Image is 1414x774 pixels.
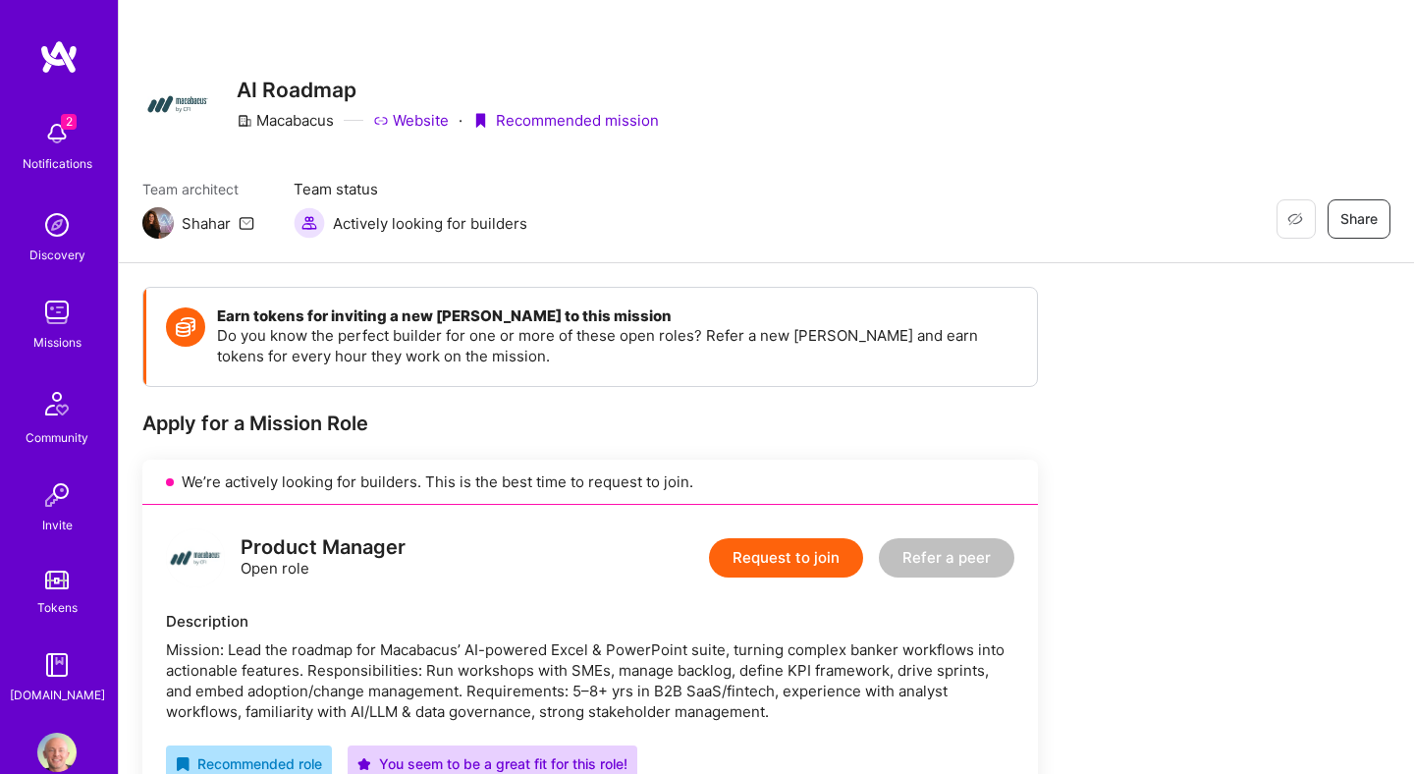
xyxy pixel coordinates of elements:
img: User Avatar [37,733,77,772]
img: teamwork [37,293,77,332]
div: [DOMAIN_NAME] [10,685,105,705]
h3: AI Roadmap [237,78,659,102]
span: 2 [61,114,77,130]
button: Request to join [709,538,863,578]
div: Product Manager [241,537,406,558]
button: Refer a peer [879,538,1014,578]
span: Team architect [142,179,254,199]
img: guide book [37,645,77,685]
img: discovery [37,205,77,245]
div: Missions [33,332,82,353]
h4: Earn tokens for inviting a new [PERSON_NAME] to this mission [217,307,1017,325]
i: icon Mail [239,215,254,231]
div: Recommended mission [472,110,659,131]
div: You seem to be a great fit for this role! [357,753,627,774]
div: Apply for a Mission Role [142,411,1038,436]
div: Discovery [29,245,85,265]
img: Team Architect [142,207,174,239]
div: Notifications [23,153,92,174]
a: Website [373,110,449,131]
div: Description [166,611,1014,632]
div: Invite [42,515,73,535]
img: bell [37,114,77,153]
span: Share [1340,209,1378,229]
button: Share [1328,199,1390,239]
i: icon CompanyGray [237,113,252,129]
img: tokens [45,571,69,589]
div: Tokens [37,597,78,618]
div: Shahar [182,213,231,234]
i: icon EyeClosed [1287,211,1303,227]
img: Actively looking for builders [294,207,325,239]
p: Do you know the perfect builder for one or more of these open roles? Refer a new [PERSON_NAME] an... [217,325,1017,366]
div: · [459,110,462,131]
img: Invite [37,475,77,515]
img: logo [39,39,79,75]
div: Mission: Lead the roadmap for Macabacus’ AI-powered Excel & PowerPoint suite, turning complex ban... [166,639,1014,722]
div: Recommended role [176,753,322,774]
span: Team status [294,179,527,199]
a: User Avatar [32,733,82,772]
div: Macabacus [237,110,334,131]
i: icon PurpleStar [357,757,371,771]
img: Token icon [166,307,205,347]
div: Open role [241,537,406,579]
div: We’re actively looking for builders. This is the best time to request to join. [142,460,1038,505]
img: Community [33,380,81,427]
span: Actively looking for builders [333,213,527,234]
img: logo [166,528,225,587]
i: icon PurpleRibbon [472,113,488,129]
div: Community [26,427,88,448]
i: icon RecommendedBadge [176,757,190,771]
img: Company Logo [142,69,213,139]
